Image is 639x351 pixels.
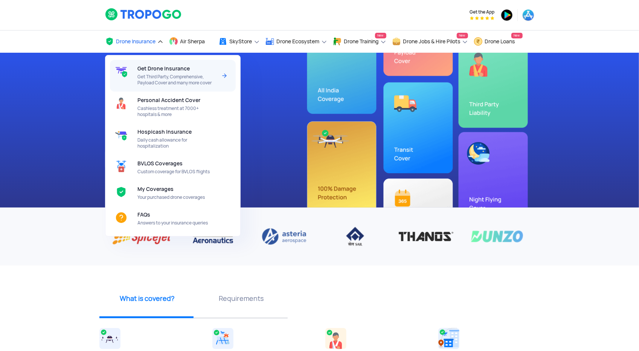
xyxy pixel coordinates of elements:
[230,38,252,44] span: SkyStore
[501,9,513,21] img: ic_playstore.png
[137,220,217,226] span: Answers to your insurance queries
[197,294,286,303] p: Requirements
[396,226,456,247] img: Thanos Technologies
[333,31,386,53] a: Drone TrainingNew
[137,105,217,118] span: Cashless treatment at 7000+ hospitals & more
[511,33,523,38] span: New
[325,226,385,247] img: IISCO Steel Plant
[137,74,217,86] span: Get Third Party, Comprehensive, Payload Cover and many more cover
[392,31,468,53] a: Drone Jobs & Hire PilotsNew
[105,8,182,21] img: logoHeader.svg
[115,66,127,78] img: get-drone-insurance.svg
[254,226,314,247] img: Asteria aerospace
[277,38,320,44] span: Drone Ecosystem
[115,212,127,224] img: ic_FAQs.svg
[522,9,534,21] img: ic_appstore.png
[115,160,127,172] img: ic_BVLOS%20Coverages.svg
[218,31,260,53] a: SkyStore
[110,60,236,92] a: Get Drone InsuranceGet Third Party, Comprehensive, Payload Cover and many more coverArrow
[474,31,523,53] a: Drone LoansNew
[110,123,236,155] a: Hospicash InsuranceDaily cash allowance for hospitalization
[105,31,163,53] a: Drone Insurance
[265,31,327,53] a: Drone Ecosystem
[169,31,213,53] a: Air Sherpa
[467,226,527,247] img: Dunzo
[137,129,192,135] span: Hospicash Insurance
[137,66,190,72] span: Get Drone Insurance
[115,186,127,198] img: ic_mycoverage.svg
[485,38,515,44] span: Drone Loans
[403,38,461,44] span: Drone Jobs & Hire Pilots
[220,71,229,80] img: Arrow
[375,33,386,38] span: New
[137,160,183,166] span: BVLOS Coverages
[470,9,495,15] span: Get the App
[180,38,205,44] span: Air Sherpa
[344,38,379,44] span: Drone Training
[457,33,468,38] span: New
[137,186,174,192] span: My Coverages
[137,169,217,175] span: Custom coverage for BVLOS flights
[137,194,217,200] span: Your purchased drone coverages
[103,294,192,303] p: What is covered?
[137,212,150,218] span: FAQs
[110,92,236,123] a: Personal Accident CoverCashless treatment at 7000+ hospitals & more
[115,129,127,141] img: ic_hospicash.svg
[137,97,200,103] span: Personal Accident Cover
[137,137,217,149] span: Daily cash allowance for hospitalization
[470,16,494,20] img: App Raking
[110,155,236,180] a: BVLOS CoveragesCustom coverage for BVLOS flights
[115,97,127,109] img: ic_pacover_header.svg
[116,38,156,44] span: Drone Insurance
